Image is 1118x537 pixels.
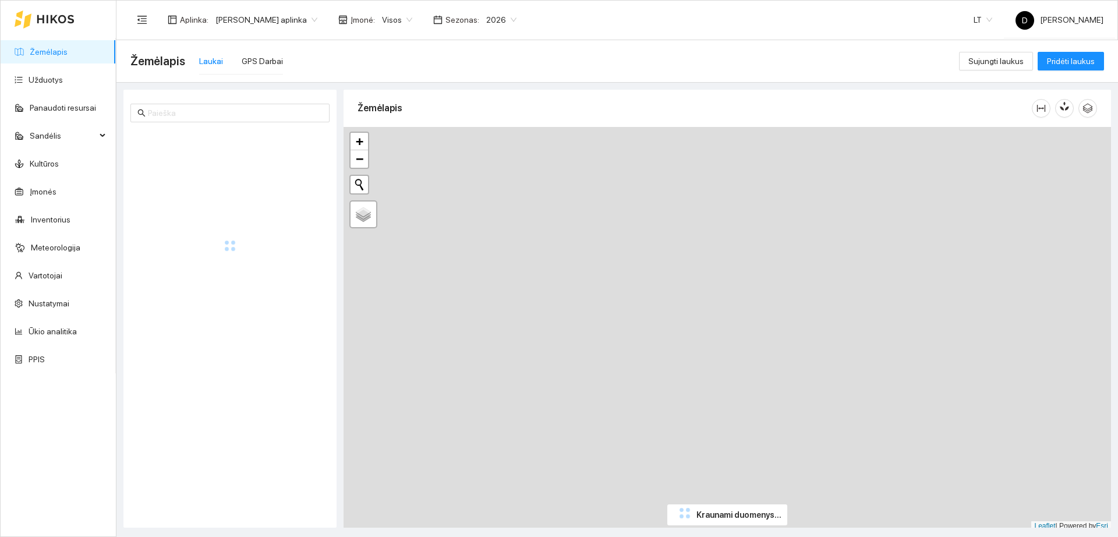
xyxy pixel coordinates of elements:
[974,11,992,29] span: LT
[968,55,1024,68] span: Sujungti laukus
[351,13,375,26] span: Įmonė :
[351,176,368,193] button: Initiate a new search
[382,11,412,29] span: Visos
[130,8,154,31] button: menu-fold
[1032,99,1050,118] button: column-width
[1038,52,1104,70] button: Pridėti laukus
[351,133,368,150] a: Zoom in
[959,52,1033,70] button: Sujungti laukus
[199,55,223,68] div: Laukai
[29,327,77,336] a: Ūkio analitika
[130,52,185,70] span: Žemėlapis
[1038,56,1104,66] a: Pridėti laukus
[180,13,208,26] span: Aplinka :
[1047,55,1095,68] span: Pridėti laukus
[1022,11,1028,30] span: D
[29,75,63,84] a: Užduotys
[30,124,96,147] span: Sandėlis
[29,271,62,280] a: Vartotojai
[1096,522,1108,530] a: Esri
[356,134,363,149] span: +
[358,91,1032,125] div: Žemėlapis
[351,202,376,227] a: Layers
[168,15,177,24] span: layout
[242,55,283,68] div: GPS Darbai
[1031,521,1111,531] div: | Powered by
[215,11,317,29] span: Donato Grakausko aplinka
[30,103,96,112] a: Panaudoti resursai
[1016,15,1103,24] span: [PERSON_NAME]
[433,15,443,24] span: calendar
[30,159,59,168] a: Kultūros
[30,187,56,196] a: Įmonės
[31,243,80,252] a: Meteorologija
[351,150,368,168] a: Zoom out
[29,299,69,308] a: Nustatymai
[30,47,68,56] a: Žemėlapis
[356,151,363,166] span: −
[445,13,479,26] span: Sezonas :
[486,11,516,29] span: 2026
[696,508,781,521] span: Kraunami duomenys...
[1032,104,1050,113] span: column-width
[959,56,1033,66] a: Sujungti laukus
[137,109,146,117] span: search
[137,15,147,25] span: menu-fold
[31,215,70,224] a: Inventorius
[1034,522,1055,530] a: Leaflet
[338,15,348,24] span: shop
[148,107,323,119] input: Paieška
[29,355,45,364] a: PPIS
